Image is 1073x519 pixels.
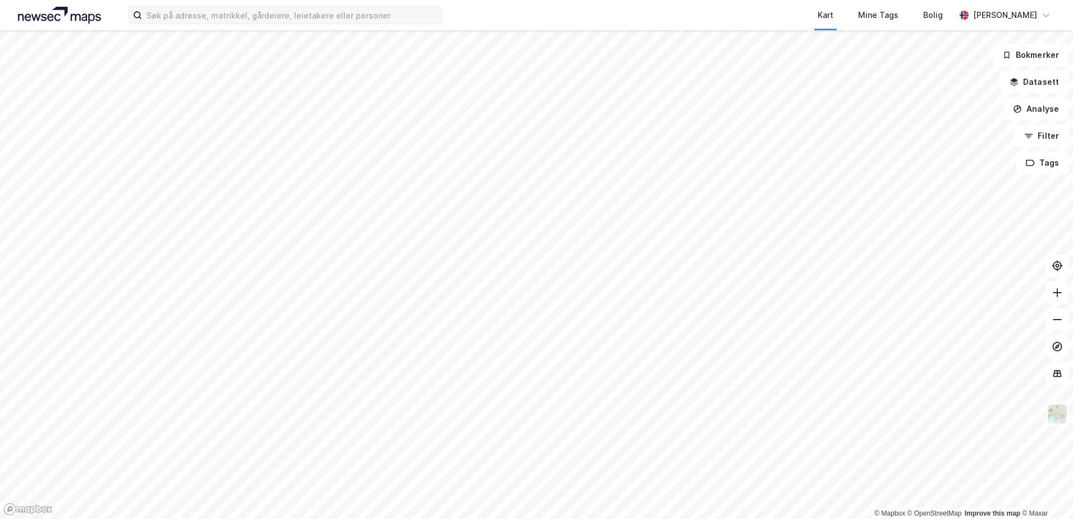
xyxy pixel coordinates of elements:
button: Tags [1016,152,1069,174]
iframe: Chat Widget [1017,465,1073,519]
button: Datasett [1000,71,1069,93]
div: Kontrollprogram for chat [1017,465,1073,519]
div: Kart [818,8,833,22]
div: [PERSON_NAME] [973,8,1037,22]
div: Mine Tags [858,8,898,22]
a: Improve this map [965,509,1020,517]
img: logo.a4113a55bc3d86da70a041830d287a7e.svg [18,7,101,24]
button: Analyse [1003,98,1069,120]
button: Filter [1015,125,1069,147]
a: OpenStreetMap [907,509,962,517]
img: Z [1047,403,1068,425]
input: Søk på adresse, matrikkel, gårdeiere, leietakere eller personer [142,7,442,24]
div: Bolig [923,8,943,22]
button: Bokmerker [993,44,1069,66]
a: Mapbox homepage [3,503,53,516]
a: Mapbox [874,509,905,517]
